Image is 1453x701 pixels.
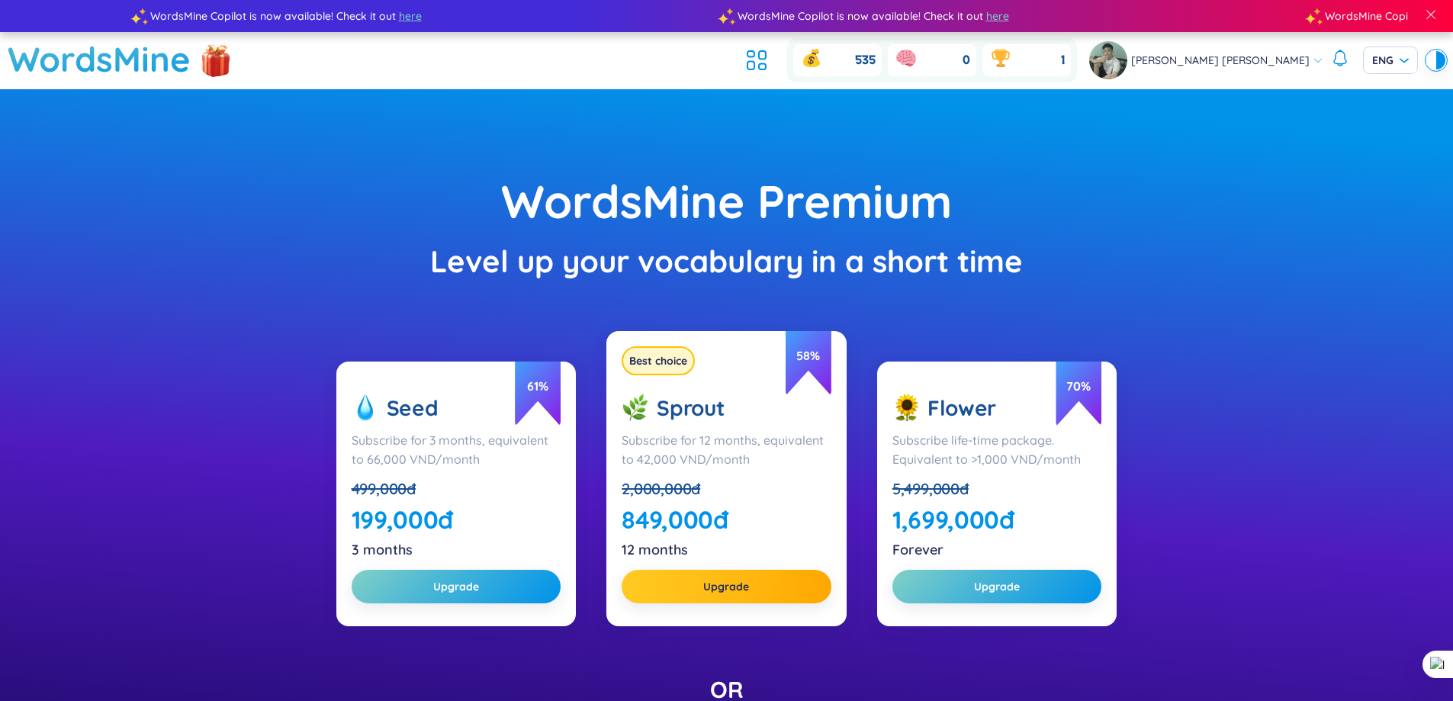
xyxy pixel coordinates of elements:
div: Subscribe life-time package. Equivalent to >1,000 VND/month [892,431,1102,469]
div: 499,000 đ [352,478,561,500]
div: Seed [352,394,561,422]
div: Flower [892,394,1102,422]
button: Upgrade [352,570,561,603]
span: 1 [1061,52,1065,69]
div: 1,699,000 đ [892,503,1102,536]
div: Subscribe for 12 months, equivalent to 42,000 VND/month [622,431,831,469]
span: 70 % [1056,354,1101,426]
span: Upgrade [433,579,479,594]
div: WordsMine Copilot is now available! Check it out [727,8,1314,24]
span: Upgrade [703,579,749,594]
div: Level up your vocabulary in a short time [76,237,1377,285]
span: here [399,8,422,24]
div: 5,499,000 đ [892,478,1102,500]
button: Upgrade [622,570,831,603]
span: 58 % [786,323,831,396]
button: Upgrade [892,570,1102,603]
a: WordsMine [8,32,191,86]
a: avatar [1089,41,1131,79]
img: seed [352,394,379,422]
span: 61 % [515,354,561,426]
span: here [986,8,1009,24]
span: 535 [855,52,876,69]
div: 3 months [352,539,561,561]
div: 2,000,000 đ [622,478,831,500]
span: [PERSON_NAME] [PERSON_NAME] [1131,52,1310,69]
div: 199,000 đ [352,503,561,536]
img: flashSalesIcon.a7f4f837.png [201,37,231,82]
div: Best choice [622,346,695,375]
span: Upgrade [974,579,1020,594]
div: Forever [892,539,1102,561]
img: sprout [622,394,649,422]
span: ENG [1372,53,1409,68]
div: WordsMine Copilot is now available! Check it out [140,8,727,24]
div: Subscribe for 3 months, equivalent to 66,000 VND/month [352,431,561,469]
img: flower [892,394,920,422]
div: WordsMine Premium [76,166,1377,237]
div: 849,000 đ [622,503,831,536]
img: avatar [1089,41,1127,79]
div: 12 months [622,539,831,561]
div: Sprout [622,378,831,422]
span: 0 [963,52,970,69]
